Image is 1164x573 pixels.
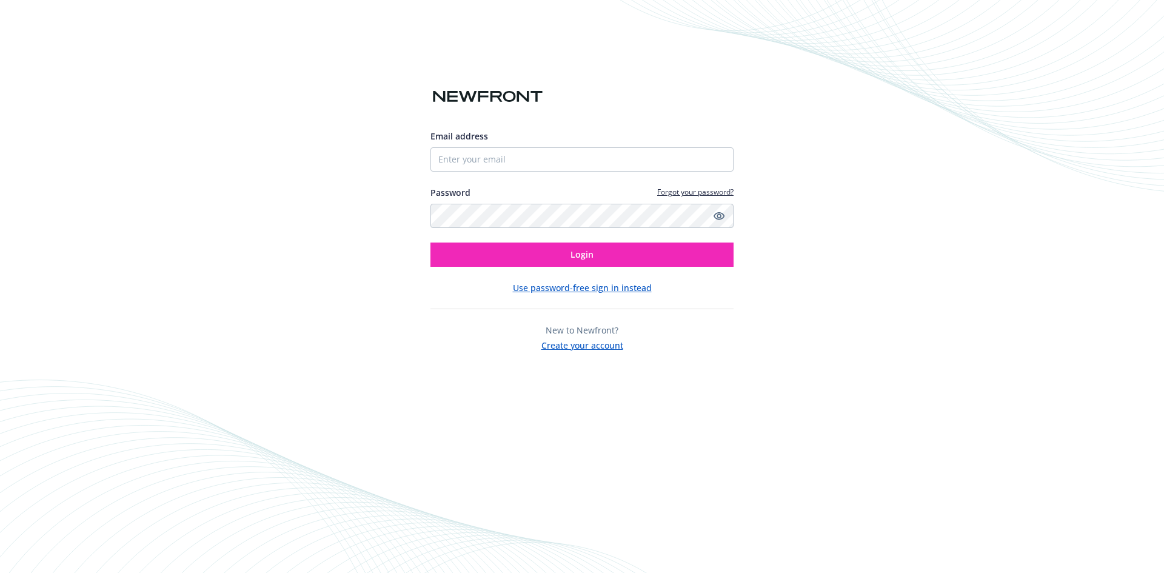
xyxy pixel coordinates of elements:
input: Enter your email [430,147,734,172]
span: Email address [430,130,488,142]
a: Forgot your password? [657,187,734,197]
button: Use password-free sign in instead [513,281,652,294]
button: Login [430,243,734,267]
a: Show password [712,209,726,223]
span: New to Newfront? [546,324,618,336]
img: Newfront logo [430,86,545,107]
label: Password [430,186,470,199]
button: Create your account [541,337,623,352]
span: Login [570,249,594,260]
input: Enter your password [430,204,734,228]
